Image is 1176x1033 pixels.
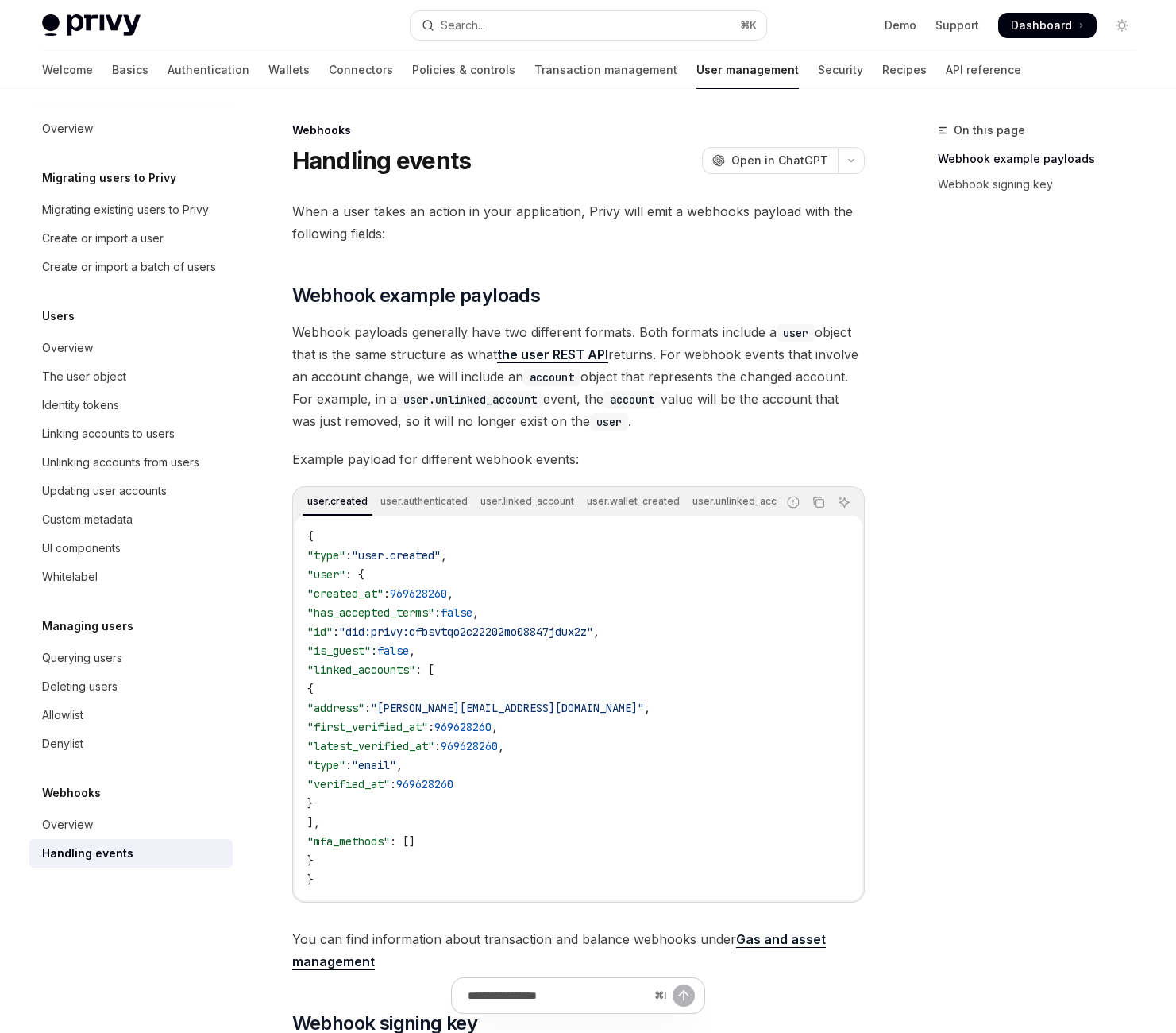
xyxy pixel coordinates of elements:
button: Open in ChatGPT [702,147,838,174]
span: 969628260 [441,739,498,753]
a: UI components [29,534,233,563]
div: user.created [303,492,372,511]
span: : [333,625,339,639]
code: account [603,391,661,408]
h1: Handling events [292,146,472,175]
div: user.wallet_created [582,492,684,511]
a: Allowlist [29,701,233,729]
div: Unlinking accounts from users [42,453,199,472]
span: "user.created" [352,548,441,563]
div: Allowlist [42,706,83,725]
a: Connectors [329,51,393,89]
span: } [307,853,314,868]
h5: Managing users [42,617,133,636]
span: : [434,605,441,620]
span: "linked_accounts" [307,663,415,677]
div: Create or import a batch of users [42,257,216,277]
a: Denylist [29,729,233,758]
div: Updating user accounts [42,482,167,501]
button: Toggle dark mode [1109,13,1135,38]
a: Custom metadata [29,505,233,534]
a: Transaction management [534,51,677,89]
span: { [307,529,314,544]
a: Create or import a batch of users [29,253,233,281]
span: Webhook payloads generally have two different formats. Both formats include a object that is the ... [292,321,865,432]
span: : [371,644,377,658]
span: "first_verified_at" [307,720,428,734]
a: Overview [29,811,233,839]
div: Custom metadata [42,510,133,529]
span: 969628260 [396,777,453,791]
a: Wallets [268,51,310,89]
div: user.linked_account [476,492,579,511]
span: "has_accepted_terms" [307,605,434,620]
span: , [492,720,498,734]
div: Overview [42,815,93,834]
a: Create or import a user [29,224,233,253]
span: } [307,796,314,811]
div: Migrating existing users to Privy [42,200,209,219]
div: Whitelabel [42,567,98,586]
a: Overview [29,114,233,143]
div: Handling events [42,844,133,863]
a: Recipes [882,51,927,89]
span: "latest_verified_at" [307,739,434,753]
h5: Webhooks [42,783,101,803]
span: ⌘ K [740,19,757,32]
span: : [364,701,371,715]
input: Ask a question... [468,978,648,1013]
a: Linking accounts to users [29,420,233,448]
div: Create or import a user [42,229,164,248]
span: , [409,644,415,658]
span: false [377,644,409,658]
span: , [593,625,600,639]
a: the user REST API [497,346,608,363]
span: You can find information about transaction and balance webhooks under [292,928,865,973]
span: : [384,586,390,601]
span: : [] [390,834,415,849]
span: On this page [954,121,1025,140]
a: Overview [29,334,233,362]
a: Authentication [168,51,249,89]
span: "user" [307,567,345,582]
span: "[PERSON_NAME][EMAIL_ADDRESS][DOMAIN_NAME]" [371,701,644,715]
span: "is_guest" [307,644,371,658]
span: "did:privy:cfbsvtqo2c22202mo08847jdux2z" [339,625,593,639]
a: Security [818,51,863,89]
span: "id" [307,625,333,639]
span: "verified_at" [307,777,390,791]
div: user.unlinked_account [688,492,802,511]
span: "type" [307,758,345,772]
span: Dashboard [1011,17,1072,33]
span: "email" [352,758,396,772]
span: { [307,682,314,696]
span: : [434,739,441,753]
code: user [777,324,815,342]
span: , [498,739,504,753]
span: Example payload for different webhook events: [292,448,865,470]
div: Querying users [42,648,122,667]
div: Search... [441,16,485,35]
a: Updating user accounts [29,477,233,505]
h5: Users [42,307,75,326]
div: Overview [42,119,93,138]
div: Identity tokens [42,396,119,415]
a: Dashboard [998,13,1097,38]
span: : [ [415,663,434,677]
button: Send message [673,985,695,1007]
span: "mfa_methods" [307,834,390,849]
span: , [447,586,453,601]
a: Unlinking accounts from users [29,448,233,477]
button: Copy the contents from the code block [808,492,829,513]
a: Whitelabel [29,563,233,591]
span: , [441,548,447,563]
code: user [590,413,628,431]
span: : [428,720,434,734]
span: : [345,548,352,563]
span: Open in ChatGPT [731,153,828,168]
div: UI components [42,539,121,558]
span: "address" [307,701,364,715]
a: Policies & controls [412,51,515,89]
a: Webhook signing key [938,172,1147,197]
a: Deleting users [29,672,233,701]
